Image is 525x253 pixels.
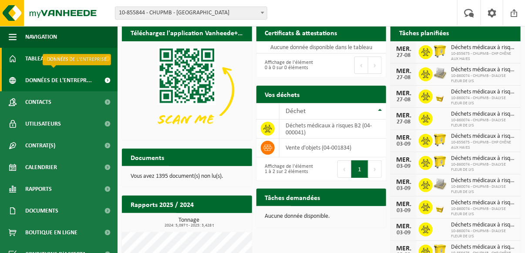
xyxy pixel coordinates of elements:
[25,200,58,222] span: Documents
[256,86,309,103] h2: Vos déchets
[395,223,412,230] div: MER.
[265,213,378,220] p: Aucune donnée disponible.
[25,48,72,70] span: Tableau de bord
[395,208,412,214] div: 03-09
[395,230,412,236] div: 03-09
[395,245,412,252] div: MER.
[25,26,57,48] span: Navigation
[395,46,412,53] div: MER.
[351,160,368,178] button: 1
[451,222,516,229] span: Déchets médicaux à risques b2
[433,199,448,214] img: LP-SB-00030-HPE-C6
[279,139,387,157] td: vente d'objets (04-001834)
[395,186,412,192] div: 03-09
[433,66,448,81] img: LP-PA-00000-WDN-11
[451,111,516,118] span: Déchets médicaux à risques b2
[395,179,412,186] div: MER.
[126,223,252,228] span: 2024: 5,097 t - 2025: 3,428 t
[451,118,516,128] span: 10-860074 - CHUPMB - DIALYSE FLEUR DE LYS
[433,133,448,147] img: WB-0770-HPE-YW-14
[451,206,516,217] span: 10-860074 - CHUPMB - DIALYSE FLEUR DE LYS
[354,57,368,74] button: Previous
[433,88,448,103] img: LP-SB-00030-HPE-C6
[25,113,61,135] span: Utilisateurs
[395,53,412,59] div: 27-08
[122,41,252,139] img: Download de VHEPlus App
[122,196,202,213] h2: Rapports 2025 / 2024
[122,149,173,166] h2: Documents
[451,140,516,150] span: 10-855675 - CHUPMB - CHP CHÊNE AUX HAIES
[395,97,412,103] div: 27-08
[115,7,267,20] span: 10-855844 - CHUPMB - MONS
[433,177,448,192] img: LP-PA-00000-WDN-11
[451,200,516,206] span: Déchets médicaux à risques b2
[25,178,52,200] span: Rapports
[122,24,252,41] h2: Téléchargez l'application Vanheede+ maintenant!
[451,177,516,184] span: Déchets médicaux à risques b2
[451,89,516,96] span: Déchets médicaux à risques b2
[451,184,516,195] span: 10-860074 - CHUPMB - DIALYSE FLEUR DE LYS
[25,156,57,178] span: Calendrier
[395,112,412,119] div: MER.
[395,90,412,97] div: MER.
[261,160,317,179] div: Affichage de l'élément 1 à 2 sur 2 éléments
[395,163,412,170] div: 03-09
[451,73,516,84] span: 10-860074 - CHUPMB - DIALYSE FLEUR DE LYS
[395,141,412,147] div: 03-09
[395,119,412,125] div: 27-08
[25,91,51,113] span: Contacts
[131,173,243,180] p: Vous avez 1395 document(s) non lu(s).
[451,244,516,251] span: Déchets médicaux à risques b2
[256,24,346,41] h2: Certificats & attestations
[279,120,387,139] td: déchets médicaux à risques B2 (04-000041)
[390,24,458,41] h2: Tâches planifiées
[451,133,516,140] span: Déchets médicaux à risques b2
[368,57,382,74] button: Next
[337,160,351,178] button: Previous
[256,41,387,53] td: Aucune donnée disponible dans le tableau
[451,51,516,62] span: 10-855675 - CHUPMB - CHP CHÊNE AUX HAIES
[451,162,516,173] span: 10-860074 - CHUPMB - DIALYSE FLEUR DE LYS
[433,44,448,59] img: WB-0770-HPE-YW-14
[433,155,448,170] img: WB-0770-HPE-YW-14
[25,135,55,156] span: Contrat(s)
[261,56,317,75] div: Affichage de l'élément 0 à 0 sur 0 éléments
[25,222,77,243] span: Boutique en ligne
[451,67,516,73] span: Déchets médicaux à risques b2
[395,156,412,163] div: MER.
[368,160,382,178] button: Next
[451,44,516,51] span: Déchets médicaux à risques b2
[395,68,412,75] div: MER.
[286,108,306,115] span: Déchet
[395,201,412,208] div: MER.
[176,213,251,230] a: Consulter les rapports
[451,229,516,239] span: 10-860074 - CHUPMB - DIALYSE FLEUR DE LYS
[256,189,329,206] h2: Tâches demandées
[395,134,412,141] div: MER.
[451,155,516,162] span: Déchets médicaux à risques b2
[25,70,92,91] span: Données de l'entrepr...
[451,96,516,106] span: 10-860074 - CHUPMB - DIALYSE FLEUR DE LYS
[126,217,252,228] h3: Tonnage
[395,75,412,81] div: 27-08
[115,7,267,19] span: 10-855844 - CHUPMB - MONS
